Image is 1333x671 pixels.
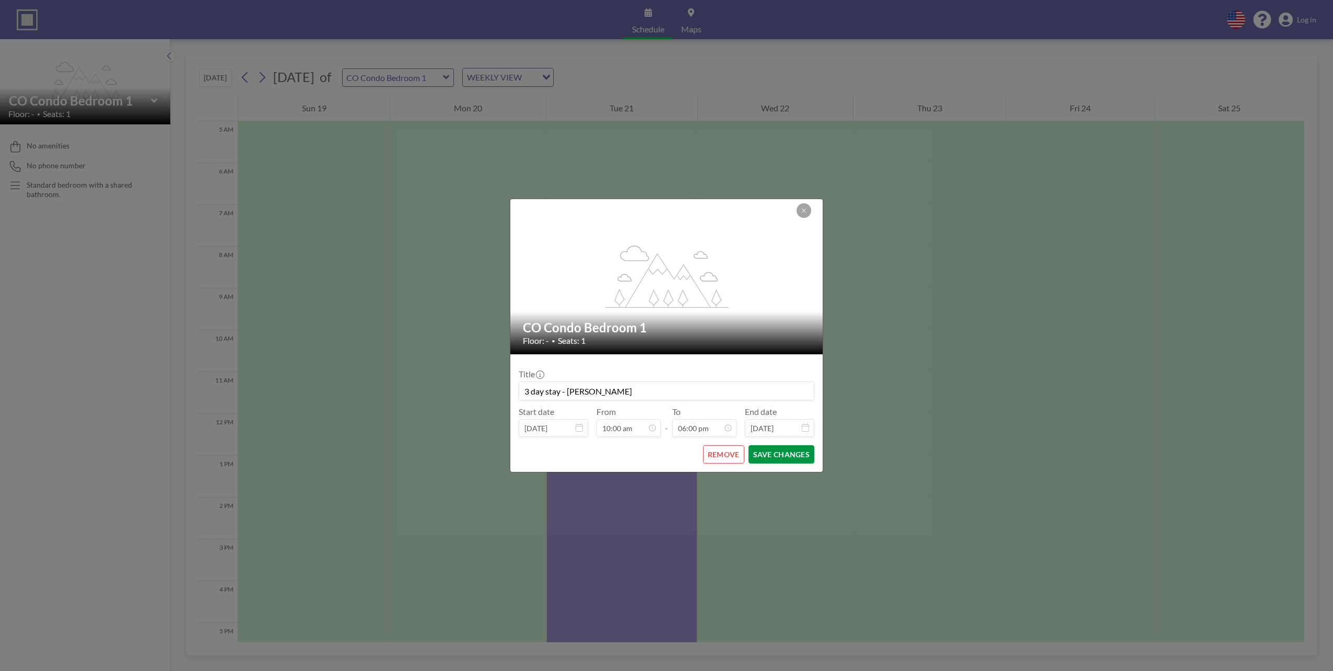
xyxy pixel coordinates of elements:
[523,320,811,335] h2: CO Condo Bedroom 1
[665,410,668,433] span: -
[552,337,555,345] span: •
[745,407,777,417] label: End date
[558,335,586,346] span: Seats: 1
[519,407,554,417] label: Start date
[523,335,549,346] span: Floor: -
[672,407,681,417] label: To
[519,382,814,400] input: (No title)
[703,445,744,464] button: REMOVE
[605,245,729,307] g: flex-grow: 1.2;
[597,407,616,417] label: From
[519,369,543,379] label: Title
[749,445,814,464] button: SAVE CHANGES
